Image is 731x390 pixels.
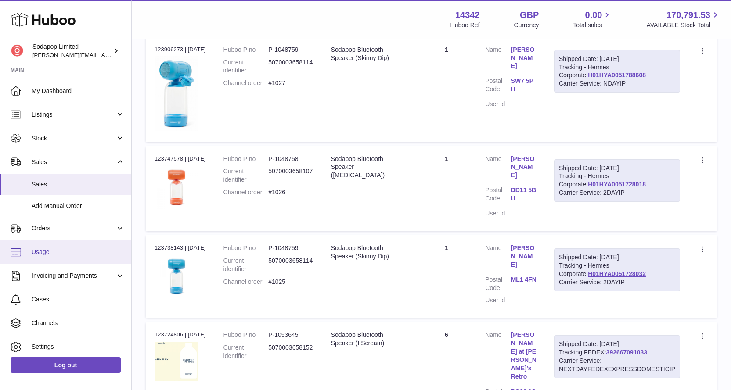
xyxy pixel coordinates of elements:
[223,278,269,286] dt: Channel order
[559,79,675,88] div: Carrier Service: NDAYIP
[32,134,115,143] span: Stock
[485,46,511,73] dt: Name
[485,186,511,205] dt: Postal Code
[32,272,115,280] span: Invoicing and Payments
[559,340,675,348] div: Shipped Date: [DATE]
[268,167,313,184] dd: 5070003658107
[223,58,269,75] dt: Current identifier
[32,43,112,59] div: Sodapop Limited
[485,100,511,108] dt: User Id
[573,21,612,29] span: Total sales
[268,188,313,197] dd: #1026
[223,46,269,54] dt: Huboo P no
[223,244,269,252] dt: Huboo P no
[455,9,480,21] strong: 14342
[588,72,646,79] a: H01HYA0051788608
[416,37,476,142] td: 1
[268,343,313,360] dd: 5070003658152
[331,155,408,180] div: Sodapop Bluetooth Speaker ([MEDICAL_DATA])
[32,51,176,58] span: [PERSON_NAME][EMAIL_ADDRESS][DOMAIN_NAME]
[520,9,539,21] strong: GBP
[32,224,115,233] span: Orders
[666,9,710,21] span: 170,791.53
[268,58,313,75] dd: 5070003658114
[11,357,121,373] a: Log out
[32,180,125,189] span: Sales
[32,111,115,119] span: Listings
[646,21,720,29] span: AVAILABLE Stock Total
[646,9,720,29] a: 170,791.53 AVAILABLE Stock Total
[554,159,680,202] div: Tracking - Hermes Corporate:
[223,188,269,197] dt: Channel order
[416,235,476,318] td: 1
[32,343,125,351] span: Settings
[511,186,537,203] a: DD11 5BU
[155,56,198,131] img: 143421756564919.jpg
[32,319,125,327] span: Channels
[511,46,537,71] a: [PERSON_NAME]
[155,165,198,209] img: 1750423846.jpg
[559,278,675,286] div: Carrier Service: 2DAYIP
[554,248,680,291] div: Tracking - Hermes Corporate:
[32,87,125,95] span: My Dashboard
[268,46,313,54] dd: P-1048759
[223,167,269,184] dt: Current identifier
[223,79,269,87] dt: Channel order
[268,244,313,252] dd: P-1048759
[331,331,408,347] div: Sodapop Bluetooth Speaker (I Scream)
[511,77,537,93] a: SW7 5PH
[32,158,115,166] span: Sales
[585,9,602,21] span: 0.00
[485,209,511,218] dt: User Id
[331,244,408,261] div: Sodapop Bluetooth Speaker (Skinny Dip)
[416,146,476,231] td: 1
[554,50,680,93] div: Tracking - Hermes Corporate:
[485,244,511,271] dt: Name
[511,244,537,269] a: [PERSON_NAME]
[32,202,125,210] span: Add Manual Order
[155,244,206,252] div: 123738143 | [DATE]
[559,55,675,63] div: Shipped Date: [DATE]
[155,46,206,54] div: 123906273 | [DATE]
[268,278,313,286] dd: #1025
[268,257,313,273] dd: 5070003658114
[511,331,537,380] a: [PERSON_NAME] at [PERSON_NAME]'s Retro
[268,331,313,339] dd: P-1053645
[32,295,125,304] span: Cases
[588,181,646,188] a: H01HYA0051728018
[155,155,206,163] div: 123747578 | [DATE]
[514,21,539,29] div: Currency
[485,155,511,182] dt: Name
[559,164,675,172] div: Shipped Date: [DATE]
[223,257,269,273] dt: Current identifier
[588,270,646,277] a: H01HYA0051728032
[32,248,125,256] span: Usage
[331,46,408,62] div: Sodapop Bluetooth Speaker (Skinny Dip)
[223,155,269,163] dt: Huboo P no
[559,189,675,197] div: Carrier Service: 2DAYIP
[485,296,511,304] dt: User Id
[450,21,480,29] div: Huboo Ref
[485,77,511,96] dt: Postal Code
[606,349,647,356] a: 392667091033
[268,155,313,163] dd: P-1048758
[155,342,198,381] img: 143421755120587.png
[223,331,269,339] dt: Huboo P no
[559,357,675,373] div: Carrier Service: NEXTDAYFEDEXEXPRESSDOMESTICIP
[559,253,675,261] div: Shipped Date: [DATE]
[268,79,313,87] dd: #1027
[485,331,511,383] dt: Name
[511,276,537,284] a: ML1 4FN
[573,9,612,29] a: 0.00 Total sales
[155,254,198,298] img: 1750423938.jpg
[485,276,511,292] dt: Postal Code
[11,44,24,57] img: david@sodapop-audio.co.uk
[223,343,269,360] dt: Current identifier
[511,155,537,180] a: [PERSON_NAME]
[554,335,680,378] div: Tracking FEDEX:
[155,331,206,339] div: 123724806 | [DATE]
